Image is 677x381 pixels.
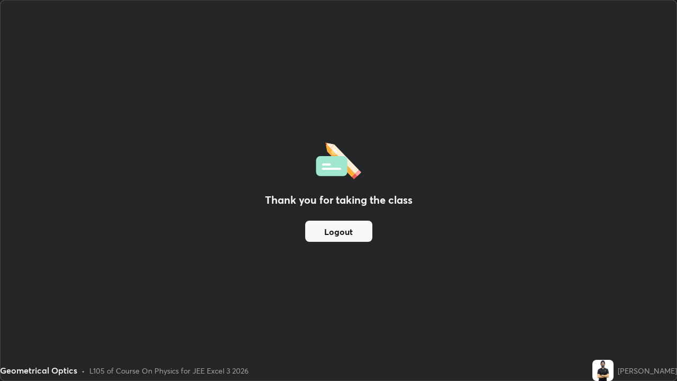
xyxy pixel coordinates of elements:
[618,365,677,376] div: [PERSON_NAME]
[592,360,614,381] img: 087365211523460ba100aba77a1fb983.png
[316,139,361,179] img: offlineFeedback.1438e8b3.svg
[81,365,85,376] div: •
[265,192,413,208] h2: Thank you for taking the class
[305,221,372,242] button: Logout
[89,365,249,376] div: L105 of Course On Physics for JEE Excel 3 2026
